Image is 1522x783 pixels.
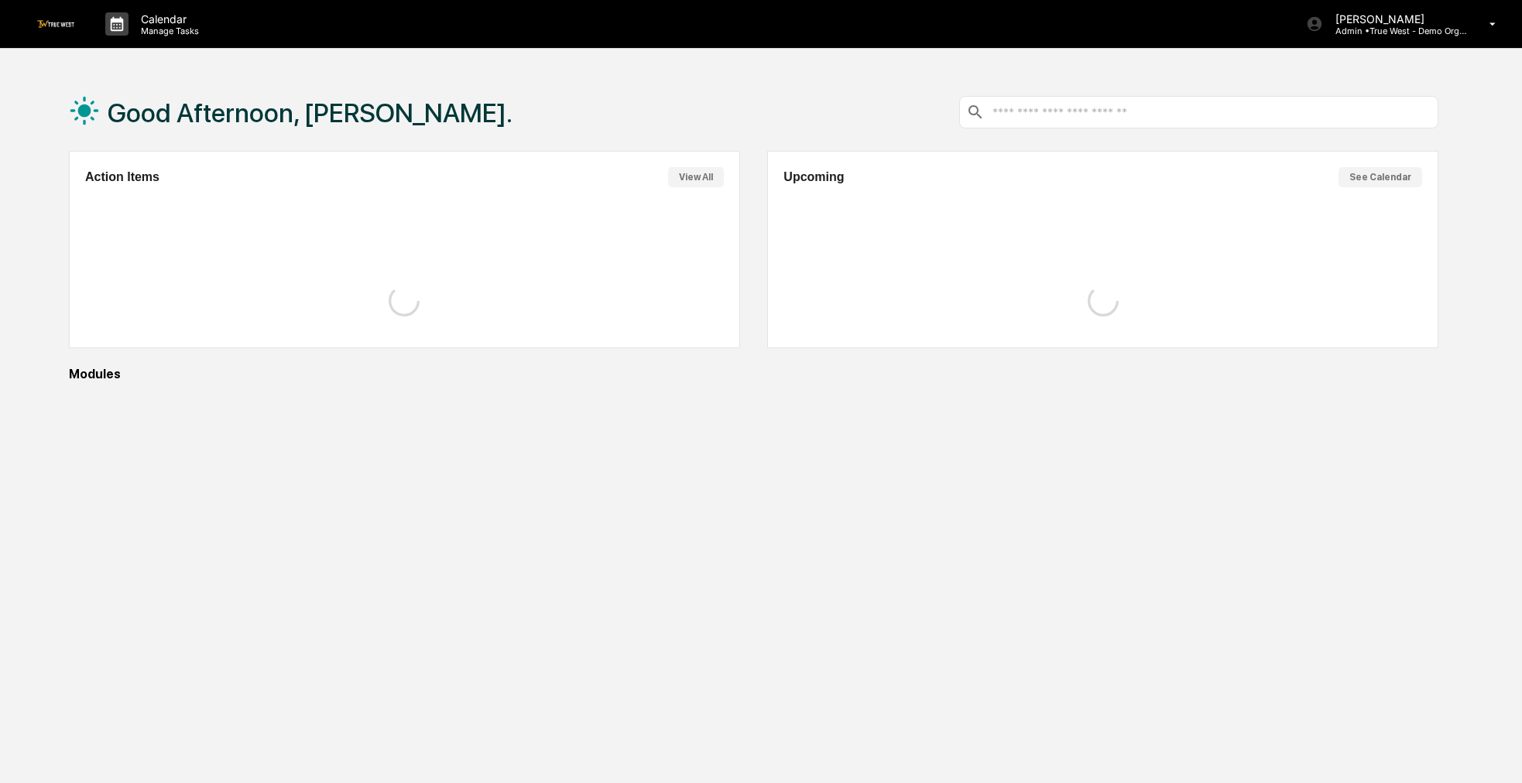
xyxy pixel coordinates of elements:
button: See Calendar [1339,167,1422,187]
h2: Action Items [85,170,159,184]
h1: Good Afternoon, [PERSON_NAME]. [108,97,512,128]
img: logo [37,20,74,27]
p: [PERSON_NAME] [1323,12,1467,26]
h2: Upcoming [783,170,844,184]
p: Manage Tasks [129,26,207,36]
p: Admin • True West - Demo Organization [1323,26,1467,36]
p: Calendar [129,12,207,26]
button: View All [668,167,724,187]
div: Modules [69,367,1438,381]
